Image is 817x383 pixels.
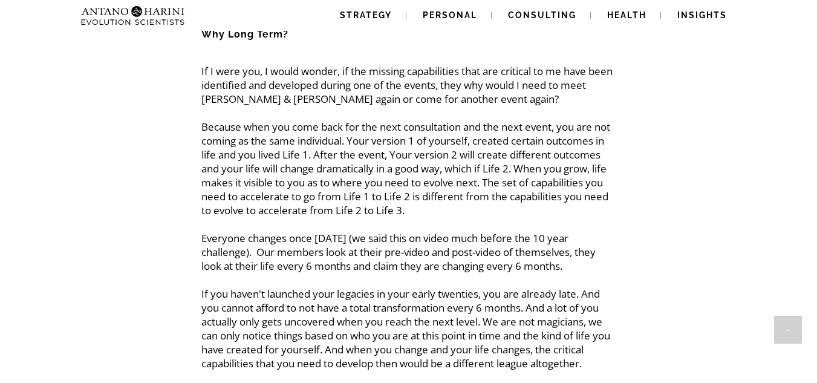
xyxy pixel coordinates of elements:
span: Consulting [508,10,576,20]
span: Health [607,10,646,20]
span: Personal [423,10,477,20]
span: Strategy [340,10,392,20]
h5: Why Long Term? [201,27,616,41]
span: Insights [677,10,727,20]
p: If I were you, I would wonder, if the missing capabilities that are critical to me have been iden... [201,64,616,370]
